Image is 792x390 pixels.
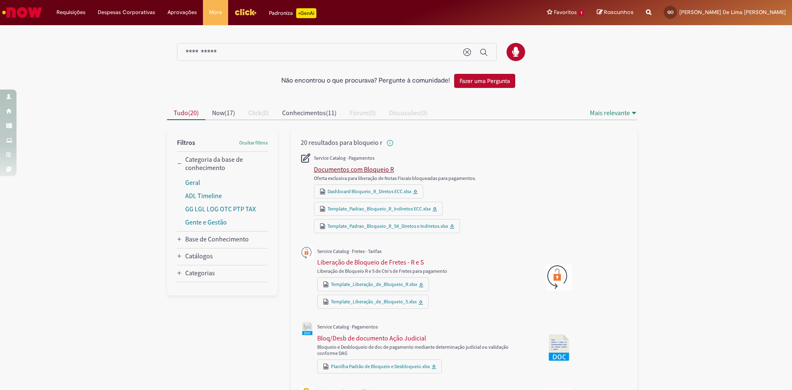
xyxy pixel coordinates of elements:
[234,6,257,18] img: click_logo_yellow_360x200.png
[604,8,634,16] span: Rascunhos
[578,9,585,17] span: 1
[281,77,450,85] h2: Não encontrou o que procurava? Pergunte à comunidade!
[554,8,577,17] span: Favoritos
[57,8,85,17] span: Requisições
[679,9,786,16] span: [PERSON_NAME] De Lima [PERSON_NAME]
[1,4,43,21] img: ServiceNow
[167,8,197,17] span: Aprovações
[296,8,316,18] p: +GenAi
[209,8,222,17] span: More
[597,9,634,17] a: Rascunhos
[667,9,674,15] span: GO
[269,8,316,18] div: Padroniza
[98,8,155,17] span: Despesas Corporativas
[454,74,515,88] button: Fazer uma Pergunta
